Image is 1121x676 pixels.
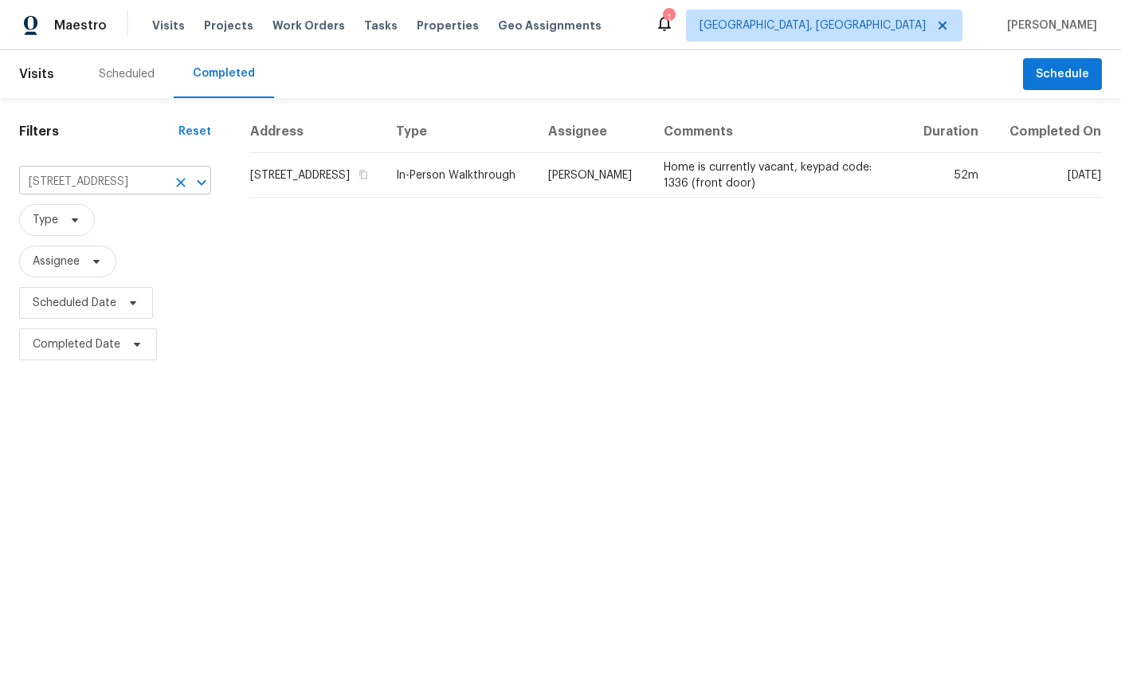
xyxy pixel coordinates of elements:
td: [DATE] [991,153,1102,198]
input: Search for an address... [19,170,167,195]
div: 1 [663,10,674,26]
td: Home is currently vacant, keypad code: 1336 (front door) [651,153,907,198]
td: [PERSON_NAME] [535,153,650,198]
span: Assignee [33,253,80,269]
span: Type [33,212,58,228]
button: Schedule [1023,58,1102,91]
div: Reset [178,124,211,140]
th: Assignee [535,111,650,153]
button: Copy Address [356,167,370,182]
span: Scheduled Date [33,295,116,311]
span: Properties [417,18,479,33]
button: Clear [170,171,192,194]
span: Completed Date [33,336,120,352]
th: Completed On [991,111,1102,153]
td: 52m [907,153,991,198]
span: Visits [19,57,54,92]
div: Scheduled [99,66,155,82]
span: Maestro [54,18,107,33]
th: Address [249,111,383,153]
div: Completed [193,65,255,81]
span: Work Orders [272,18,345,33]
button: Open [190,171,213,194]
td: In-Person Walkthrough [383,153,536,198]
th: Type [383,111,536,153]
h1: Filters [19,124,178,140]
span: Schedule [1036,65,1089,84]
span: Geo Assignments [498,18,602,33]
span: [PERSON_NAME] [1001,18,1097,33]
span: Visits [152,18,185,33]
span: Tasks [364,20,398,31]
span: [GEOGRAPHIC_DATA], [GEOGRAPHIC_DATA] [700,18,926,33]
td: [STREET_ADDRESS] [249,153,383,198]
th: Comments [651,111,907,153]
span: Projects [204,18,253,33]
th: Duration [907,111,991,153]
